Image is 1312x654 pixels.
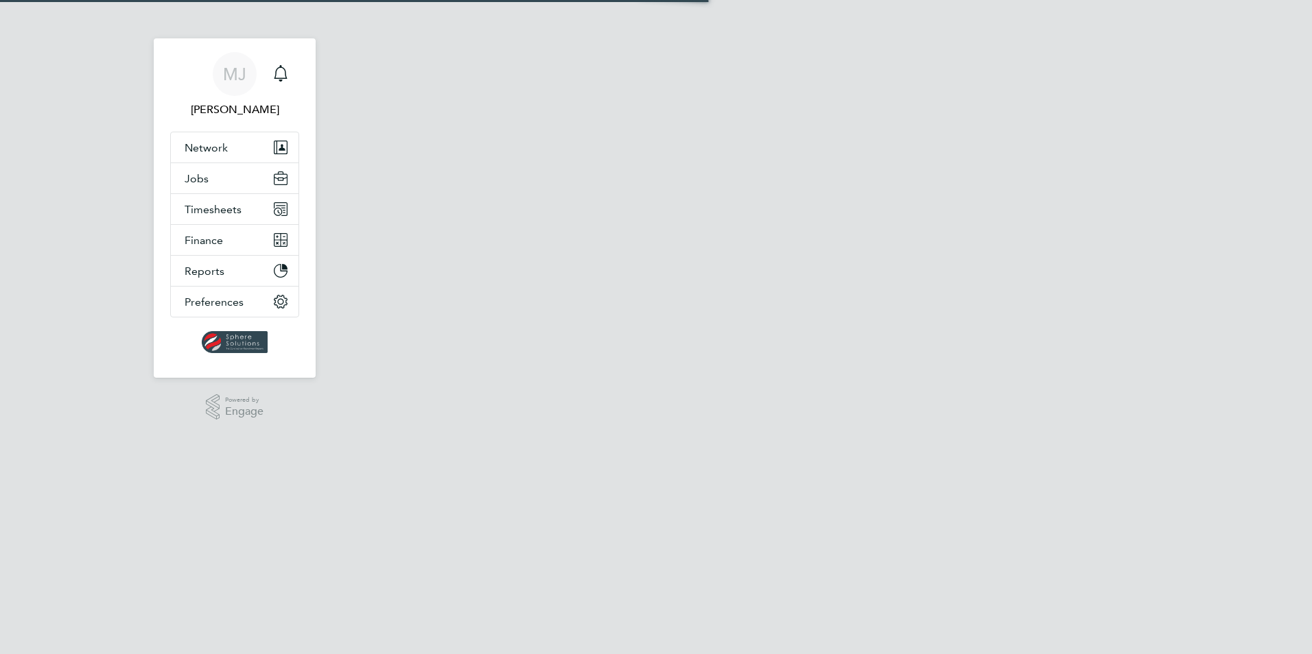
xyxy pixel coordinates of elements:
button: Jobs [171,163,298,193]
a: Powered byEngage [206,394,264,420]
a: Go to home page [170,331,299,353]
img: spheresolutions-logo-retina.png [202,331,268,353]
span: Mari Jones [170,101,299,118]
span: Network [185,141,228,154]
button: Finance [171,225,298,255]
span: Finance [185,234,223,247]
a: MJ[PERSON_NAME] [170,52,299,118]
button: Preferences [171,287,298,317]
nav: Main navigation [154,38,316,378]
span: Engage [225,406,263,417]
span: Preferences [185,295,244,308]
button: Network [171,132,298,162]
span: Timesheets [185,203,242,216]
span: Reports [185,265,224,278]
span: Jobs [185,172,209,185]
span: Powered by [225,394,263,406]
button: Timesheets [171,194,298,224]
span: MJ [223,65,246,83]
button: Reports [171,256,298,286]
